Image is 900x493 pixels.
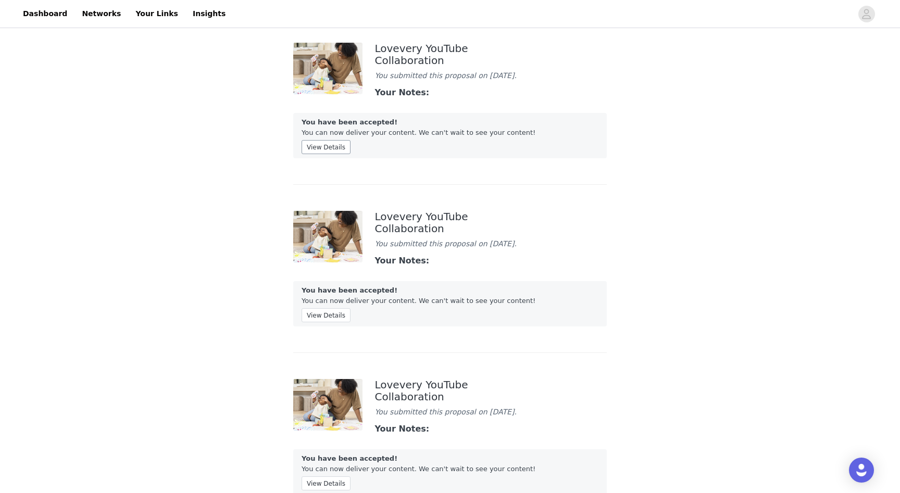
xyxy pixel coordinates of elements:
[861,6,871,22] div: avatar
[186,2,232,26] a: Insights
[375,424,430,434] strong: Your Notes:
[375,211,526,234] div: Lovevery YouTube Collaboration
[849,458,874,483] div: Open Intercom Messenger
[375,238,526,249] div: You submitted this proposal on [DATE].
[302,118,397,126] strong: You have been accepted!
[302,141,351,149] a: View Details
[375,87,430,97] strong: Your Notes:
[375,70,526,81] div: You submitted this proposal on [DATE].
[375,379,526,402] div: Lovevery YouTube Collaboration
[302,477,351,485] a: View Details
[302,286,397,294] strong: You have been accepted!
[293,379,362,431] img: 4e5d2a7b-07d9-47cb-bd70-aa7ebfa61a1c.jpg
[302,309,351,317] a: View Details
[302,308,351,322] button: View Details
[302,476,351,490] button: View Details
[302,454,397,462] strong: You have been accepted!
[293,281,607,326] div: You can now deliver your content. We can't wait to see your content!
[76,2,127,26] a: Networks
[375,256,430,266] strong: Your Notes:
[293,211,362,262] img: 4e5d2a7b-07d9-47cb-bd70-aa7ebfa61a1c.jpg
[375,43,526,66] div: Lovevery YouTube Collaboration
[17,2,73,26] a: Dashboard
[293,113,607,158] div: You can now deliver your content. We can't wait to see your content!
[302,140,351,154] button: View Details
[129,2,184,26] a: Your Links
[375,407,526,418] div: You submitted this proposal on [DATE].
[293,43,362,94] img: 4e5d2a7b-07d9-47cb-bd70-aa7ebfa61a1c.jpg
